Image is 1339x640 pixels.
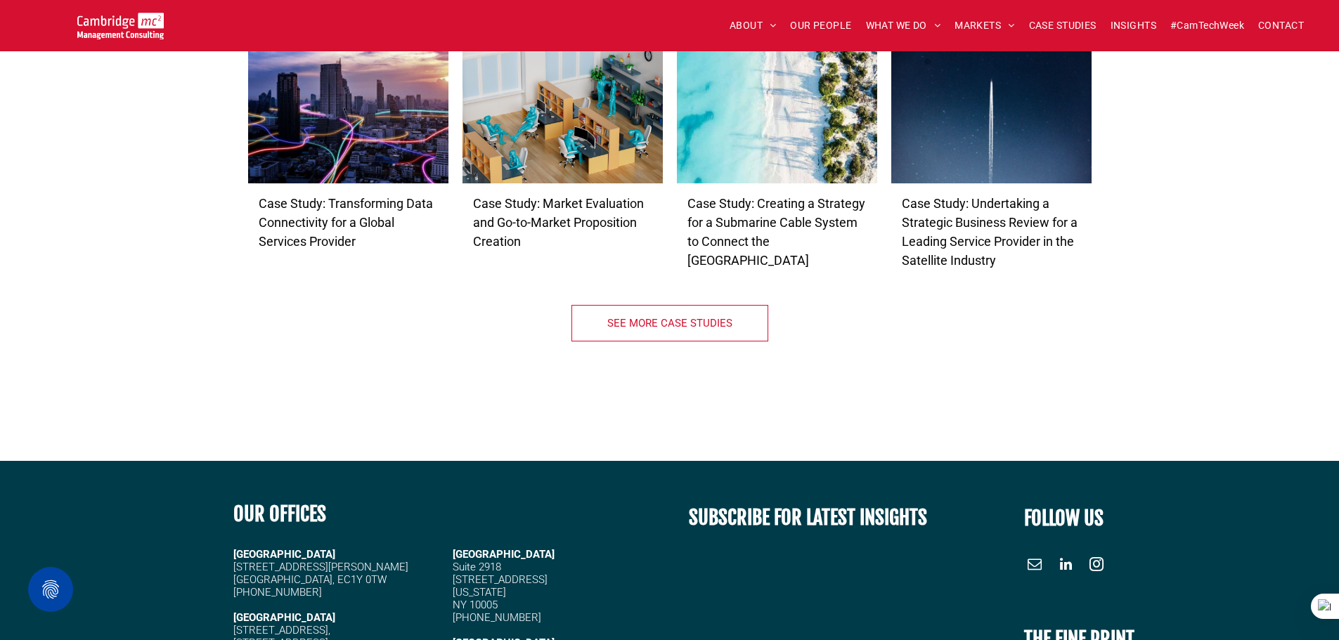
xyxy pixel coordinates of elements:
span: [US_STATE] [453,586,506,599]
b: OUR OFFICES [233,502,326,526]
span: [PHONE_NUMBER] [233,586,322,599]
span: NY 10005 [453,599,498,611]
a: ABOUT [723,15,784,37]
strong: [GEOGRAPHIC_DATA] [233,548,335,561]
a: Case Study: Market Evaluation and Go-to-Market Proposition Creation [473,194,652,251]
a: MARKETS [947,15,1021,37]
font: FOLLOW US [1024,506,1104,530]
span: SEE MORE CASE STUDIES [607,306,732,341]
a: digital transformation [462,50,663,183]
span: [PHONE_NUMBER] [453,611,541,624]
img: Cambridge MC Logo, Procurement [77,13,164,39]
span: Suite 2918 [453,561,501,573]
a: instagram [1086,554,1107,578]
span: [STREET_ADDRESS][PERSON_NAME] [GEOGRAPHIC_DATA], EC1Y 0TW [233,561,408,586]
a: Case Study: Creating a Strategy for a Submarine Cable System to Connect the [GEOGRAPHIC_DATA] [687,194,867,270]
a: INSIGHTS [1104,15,1163,37]
a: CASE STUDIES [1022,15,1104,37]
a: WHAT WE DO [859,15,948,37]
span: [STREET_ADDRESS], [233,624,330,636]
a: Satellite going into the sky., digital infrastructure [891,50,1092,183]
a: email [1024,554,1045,578]
span: [STREET_ADDRESS] [453,573,548,586]
span: [GEOGRAPHIC_DATA] [453,548,555,561]
a: Case Study: Transforming Data Connectivity for a Global Services Provider [259,194,438,251]
strong: [GEOGRAPHIC_DATA] [233,611,335,624]
a: Aerial view of the beach., Procurement [677,50,877,183]
a: Case Study: Undertaking a Strategic Business Review for a Leading Service Provider in the Satelli... [902,194,1081,270]
a: Your Business Transformed | Cambridge Management Consulting [77,15,164,30]
a: digital infrastructure [248,50,448,183]
a: CONTACT [1251,15,1311,37]
a: OUR PEOPLE [783,15,858,37]
a: INSIGHTS | Cambridge Management Consulting [571,305,768,341]
a: #CamTechWeek [1163,15,1251,37]
a: linkedin [1055,554,1076,578]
